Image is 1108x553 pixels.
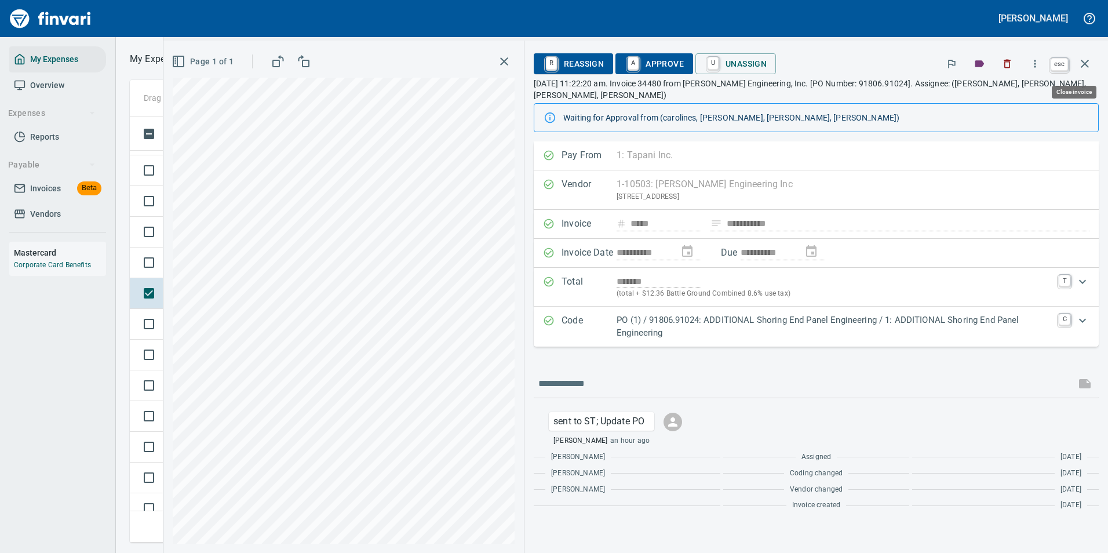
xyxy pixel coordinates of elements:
a: Overview [9,72,106,99]
a: T [1059,275,1070,286]
span: This records your message into the invoice and notifies anyone mentioned [1071,370,1099,398]
p: Code [562,314,617,340]
div: Waiting for Approval from (carolines, [PERSON_NAME], [PERSON_NAME], [PERSON_NAME]) [563,107,1089,128]
span: Expenses [8,106,96,121]
a: R [546,57,557,70]
span: Reports [30,130,59,144]
a: Vendors [9,201,106,227]
h5: [PERSON_NAME] [998,12,1068,24]
h6: Mastercard [14,246,106,259]
span: Coding changed [790,468,843,479]
span: Overview [30,78,64,93]
span: Payable [8,158,96,172]
button: Discard [994,51,1020,77]
button: Page 1 of 1 [169,51,238,72]
a: U [708,57,719,70]
span: Page 1 of 1 [174,54,234,69]
button: Flag [939,51,964,77]
a: esc [1051,58,1068,71]
span: Reassign [543,54,604,74]
p: My Expenses [130,52,185,66]
span: Beta [77,181,101,195]
p: PO (1) / 91806.91024: ADDITIONAL Shoring End Panel Engineering / 1: ADDITIONAL Shoring End Panel ... [617,314,1052,340]
div: Expand [534,268,1099,307]
button: RReassign [534,53,613,74]
nav: breadcrumb [130,52,185,66]
span: Vendor changed [790,484,843,496]
button: AApprove [615,53,693,74]
p: (total + $12.36 Battle Ground Combined 8.6% use tax) [617,288,1052,300]
span: My Expenses [30,52,78,67]
span: Vendors [30,207,61,221]
a: A [628,57,639,70]
p: Drag a column heading here to group the table [144,92,314,104]
a: C [1059,314,1070,325]
span: [DATE] [1060,452,1081,463]
button: Expenses [3,103,100,124]
a: Corporate Card Benefits [14,261,91,269]
p: [DATE] 11:22:20 am. Invoice 34480 from [PERSON_NAME] Engineering, Inc. [PO Number: 91806.91024]. ... [534,78,1099,101]
span: [PERSON_NAME] [551,452,605,463]
a: My Expenses [9,46,106,72]
span: Invoices [30,181,61,196]
p: sent to ST; Update PO [553,414,650,428]
button: Payable [3,154,100,176]
span: [PERSON_NAME] [551,468,605,479]
span: Invoice created [792,500,841,511]
button: UUnassign [695,53,776,74]
a: InvoicesBeta [9,176,106,202]
button: Labels [967,51,992,77]
span: [DATE] [1060,500,1081,511]
span: [PERSON_NAME] [553,435,607,447]
div: Expand [534,307,1099,347]
span: [DATE] [1060,484,1081,496]
span: Approve [625,54,684,74]
span: Assigned [801,452,831,463]
img: Finvari [7,5,94,32]
span: an hour ago [610,435,650,447]
p: Total [562,275,617,300]
span: Unassign [705,54,767,74]
button: [PERSON_NAME] [996,9,1071,27]
a: Reports [9,124,106,150]
span: [PERSON_NAME] [551,484,605,496]
span: [DATE] [1060,468,1081,479]
button: More [1022,51,1048,77]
